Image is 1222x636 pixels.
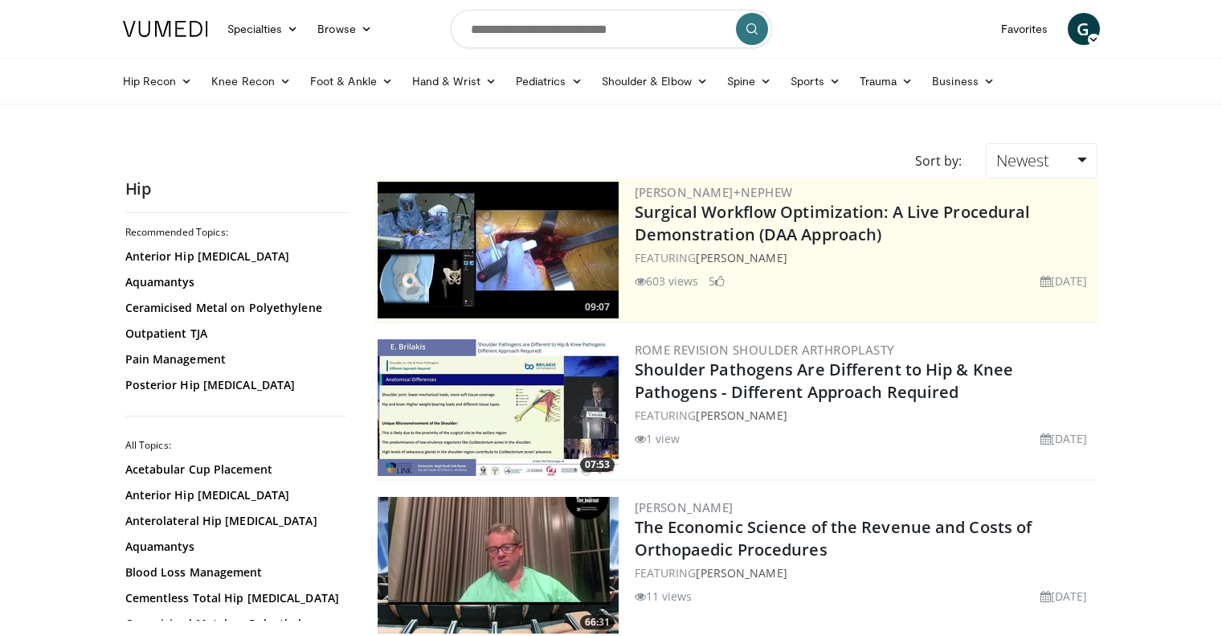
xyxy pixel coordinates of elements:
a: G [1068,13,1100,45]
a: Aquamantys [125,274,342,290]
span: 66:31 [580,615,615,630]
li: [DATE] [1040,588,1088,605]
a: Knee Recon [202,65,300,97]
img: bcfc90b5-8c69-4b20-afee-af4c0acaf118.300x170_q85_crop-smart_upscale.jpg [378,182,619,318]
a: 66:31 [378,497,619,634]
img: VuMedi Logo [123,21,208,37]
a: Ceramicised Metal on Polyethylene [125,616,342,632]
span: 09:07 [580,300,615,314]
a: Newest [986,143,1097,178]
a: [PERSON_NAME] [635,499,734,515]
li: [DATE] [1040,273,1088,289]
a: Aquamantys [125,539,342,555]
li: 11 views [635,588,693,605]
a: [PERSON_NAME]+Nephew [635,184,793,200]
li: 1 view [635,430,680,447]
img: 63ae7db7-4772-4245-8474-3d0ac4781287.300x170_q85_crop-smart_upscale.jpg [378,497,619,634]
a: Ceramicised Metal on Polyethylene [125,300,342,316]
a: Shoulder Pathogens Are Different to Hip & Knee Pathogens - Different Approach Required [635,359,1014,403]
a: 09:07 [378,182,619,318]
a: Surgical Workflow Optimization: A Live Procedural Demonstration (DAA Approach) [635,201,1031,245]
a: Outpatient TJA [125,326,342,342]
a: Anterolateral Hip [MEDICAL_DATA] [125,513,342,529]
a: Hip Recon [113,65,202,97]
a: Blood Loss Management [125,564,342,581]
div: FEATURING [635,407,1094,424]
span: Newest [996,150,1049,171]
a: Acetabular Cup Placement [125,462,342,478]
span: 07:53 [580,458,615,472]
li: 603 views [635,273,699,289]
a: Pediatrics [506,65,592,97]
a: Business [922,65,1004,97]
h2: Hip [125,178,350,199]
li: [DATE] [1040,430,1088,447]
a: Foot & Ankle [300,65,403,97]
a: Hand & Wrist [403,65,506,97]
a: Anterior Hip [MEDICAL_DATA] [125,248,342,265]
a: Trauma [850,65,923,97]
a: [PERSON_NAME] [696,250,787,265]
h2: All Topics: [125,439,346,452]
a: Spine [717,65,781,97]
input: Search topics, interventions [451,10,772,48]
a: Shoulder & Elbow [592,65,717,97]
a: Cementless Total Hip [MEDICAL_DATA] [125,590,342,606]
a: The Economic Science of the Revenue and Costs of Orthopaedic Procedures [635,516,1032,560]
a: Pain Management [125,351,342,367]
a: 07:53 [378,339,619,476]
img: 6a7d116b-e731-469b-a02b-077c798815a2.300x170_q85_crop-smart_upscale.jpg [378,339,619,476]
a: Browse [308,13,382,45]
a: Sports [781,65,850,97]
a: [PERSON_NAME] [696,408,787,423]
h2: Recommended Topics: [125,226,346,239]
div: FEATURING [635,564,1094,581]
a: Posterior Hip [MEDICAL_DATA] [125,377,342,393]
a: Specialties [218,13,309,45]
li: 5 [709,273,725,289]
div: Sort by: [903,143,974,178]
a: [PERSON_NAME] [696,565,787,581]
a: Rome Revision Shoulder Arthroplasty [635,342,895,358]
a: Anterior Hip [MEDICAL_DATA] [125,487,342,503]
a: Favorites [991,13,1058,45]
div: FEATURING [635,249,1094,266]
